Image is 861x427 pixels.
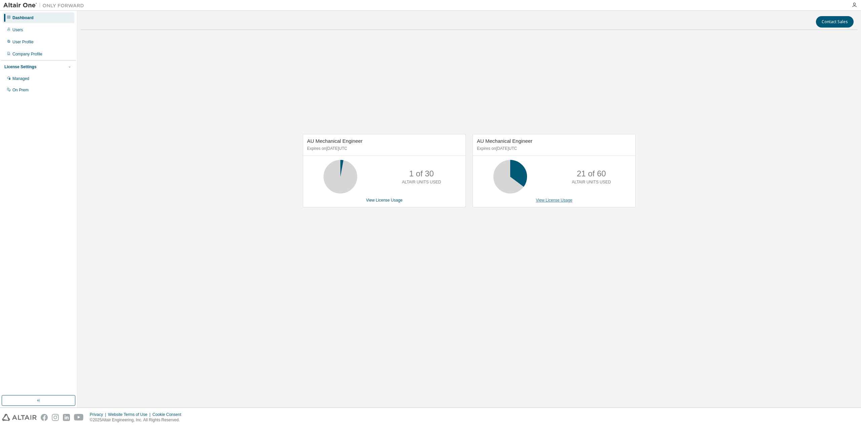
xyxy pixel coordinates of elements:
a: View License Usage [536,198,572,203]
img: linkedin.svg [63,414,70,421]
span: AU Mechanical Engineer [307,138,363,144]
div: Users [12,27,23,33]
div: User Profile [12,39,34,45]
img: instagram.svg [52,414,59,421]
p: ALTAIR UNITS USED [402,179,441,185]
span: AU Mechanical Engineer [477,138,532,144]
div: Cookie Consent [152,412,185,417]
button: Contact Sales [816,16,854,28]
p: 1 of 30 [409,168,434,179]
div: On Prem [12,87,29,93]
div: License Settings [4,64,36,70]
img: Altair One [3,2,87,9]
p: © 2025 Altair Engineering, Inc. All Rights Reserved. [90,417,185,423]
div: Company Profile [12,51,42,57]
div: Managed [12,76,29,81]
div: Dashboard [12,15,34,20]
img: facebook.svg [41,414,48,421]
img: altair_logo.svg [2,414,37,421]
a: View License Usage [366,198,403,203]
p: ALTAIR UNITS USED [572,179,611,185]
div: Privacy [90,412,108,417]
p: Expires on [DATE] UTC [307,146,460,152]
div: Website Terms of Use [108,412,152,417]
p: Expires on [DATE] UTC [477,146,630,152]
img: youtube.svg [74,414,84,421]
p: 21 of 60 [577,168,606,179]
